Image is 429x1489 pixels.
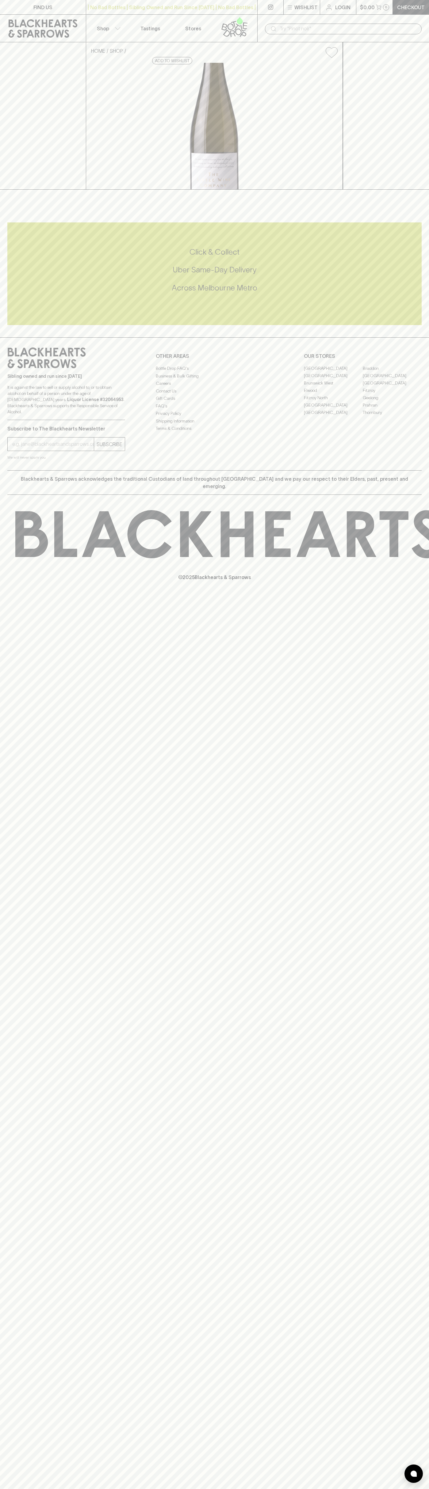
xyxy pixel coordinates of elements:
a: [GEOGRAPHIC_DATA] [363,379,422,387]
a: SHOP [110,48,123,54]
a: Business & Bulk Gifting [156,372,274,380]
button: Shop [86,15,129,42]
p: OUR STORES [304,352,422,360]
a: Terms & Conditions [156,425,274,432]
button: Add to wishlist [152,57,192,64]
a: [GEOGRAPHIC_DATA] [304,409,363,416]
a: Gift Cards [156,395,274,402]
p: SUBSCRIBE [97,441,122,448]
p: Login [335,4,350,11]
h5: Click & Collect [7,247,422,257]
img: bubble-icon [411,1471,417,1477]
p: FIND US [33,4,52,11]
a: Prahran [363,401,422,409]
div: Call to action block [7,222,422,325]
a: FAQ's [156,402,274,410]
a: [GEOGRAPHIC_DATA] [363,372,422,379]
a: Tastings [129,15,172,42]
a: Geelong [363,394,422,401]
a: Privacy Policy [156,410,274,417]
input: e.g. jane@blackheartsandsparrows.com.au [12,439,94,449]
p: Shop [97,25,109,32]
button: SUBSCRIBE [94,438,125,451]
a: Bottle Drop FAQ's [156,365,274,372]
a: Stores [172,15,215,42]
a: [GEOGRAPHIC_DATA] [304,365,363,372]
a: Fitzroy [363,387,422,394]
input: Try "Pinot noir" [280,24,417,34]
a: Careers [156,380,274,387]
p: Subscribe to The Blackhearts Newsletter [7,425,125,432]
p: Tastings [140,25,160,32]
p: Blackhearts & Sparrows acknowledges the traditional Custodians of land throughout [GEOGRAPHIC_DAT... [12,475,417,490]
p: $0.00 [360,4,375,11]
strong: Liquor License #32064953 [67,397,124,402]
a: Brunswick West [304,379,363,387]
p: OTHER AREAS [156,352,274,360]
img: 40295.png [86,63,343,189]
a: Fitzroy North [304,394,363,401]
h5: Across Melbourne Metro [7,283,422,293]
button: Add to wishlist [323,45,340,60]
p: 0 [385,6,387,9]
a: Elwood [304,387,363,394]
h5: Uber Same-Day Delivery [7,265,422,275]
p: Checkout [397,4,425,11]
a: Contact Us [156,387,274,395]
a: Shipping Information [156,417,274,425]
a: Thornbury [363,409,422,416]
p: Stores [185,25,201,32]
a: [GEOGRAPHIC_DATA] [304,401,363,409]
p: We will never spam you [7,454,125,460]
p: Wishlist [294,4,318,11]
a: Braddon [363,365,422,372]
p: It is against the law to sell or supply alcohol to, or to obtain alcohol on behalf of a person un... [7,384,125,415]
a: [GEOGRAPHIC_DATA] [304,372,363,379]
p: Sibling owned and run since [DATE] [7,373,125,379]
a: HOME [91,48,105,54]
